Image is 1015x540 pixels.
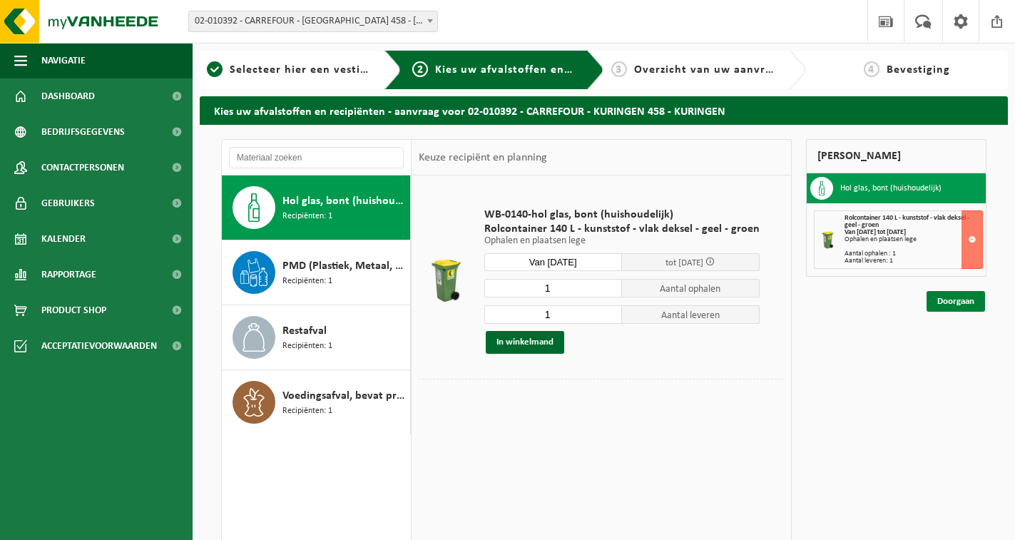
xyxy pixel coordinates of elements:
button: In winkelmand [486,331,564,354]
div: Aantal ophalen : 1 [845,250,982,258]
span: Recipiënten: 1 [282,340,332,353]
h3: Hol glas, bont (huishoudelijk) [840,177,942,200]
span: Rolcontainer 140 L - kunststof - vlak deksel - geel - groen [484,222,760,236]
input: Materiaal zoeken [229,147,404,168]
button: Restafval Recipiënten: 1 [222,305,411,370]
span: Bevestiging [887,64,950,76]
span: Recipiënten: 1 [282,404,332,418]
span: Rolcontainer 140 L - kunststof - vlak deksel - geel - groen [845,214,969,229]
span: Recipiënten: 1 [282,275,332,288]
button: Hol glas, bont (huishoudelijk) Recipiënten: 1 [222,175,411,240]
span: PMD (Plastiek, Metaal, Drankkartons) (bedrijven) [282,258,407,275]
a: Doorgaan [927,291,985,312]
span: WB-0140-hol glas, bont (huishoudelijk) [484,208,760,222]
span: Restafval [282,322,327,340]
span: Acceptatievoorwaarden [41,328,157,364]
input: Selecteer datum [484,253,622,271]
div: Keuze recipiënt en planning [412,140,554,175]
span: 3 [611,61,627,77]
span: 02-010392 - CARREFOUR - KURINGEN 458 - KURINGEN [188,11,438,32]
span: Voedingsafval, bevat producten van dierlijke oorsprong, gemengde verpakking (exclusief glas), cat... [282,387,407,404]
strong: Van [DATE] tot [DATE] [845,228,906,236]
a: 1Selecteer hier een vestiging [207,61,373,78]
span: tot [DATE] [665,258,703,268]
span: Navigatie [41,43,86,78]
div: Ophalen en plaatsen lege [845,236,982,243]
div: Aantal leveren: 1 [845,258,982,265]
span: Hol glas, bont (huishoudelijk) [282,193,407,210]
span: 4 [864,61,879,77]
span: Selecteer hier een vestiging [230,64,384,76]
span: Kalender [41,221,86,257]
span: Kies uw afvalstoffen en recipiënten [435,64,631,76]
p: Ophalen en plaatsen lege [484,236,760,246]
span: Dashboard [41,78,95,114]
span: 02-010392 - CARREFOUR - KURINGEN 458 - KURINGEN [189,11,437,31]
span: Aantal leveren [622,305,760,324]
span: Bedrijfsgegevens [41,114,125,150]
h2: Kies uw afvalstoffen en recipiënten - aanvraag voor 02-010392 - CARREFOUR - KURINGEN 458 - KURINGEN [200,96,1008,124]
button: Voedingsafval, bevat producten van dierlijke oorsprong, gemengde verpakking (exclusief glas), cat... [222,370,411,434]
span: Recipiënten: 1 [282,210,332,223]
button: PMD (Plastiek, Metaal, Drankkartons) (bedrijven) Recipiënten: 1 [222,240,411,305]
span: 1 [207,61,223,77]
span: Product Shop [41,292,106,328]
span: Aantal ophalen [622,279,760,297]
span: Rapportage [41,257,96,292]
span: Contactpersonen [41,150,124,185]
div: [PERSON_NAME] [806,139,986,173]
span: Overzicht van uw aanvraag [634,64,785,76]
span: Gebruikers [41,185,95,221]
span: 2 [412,61,428,77]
